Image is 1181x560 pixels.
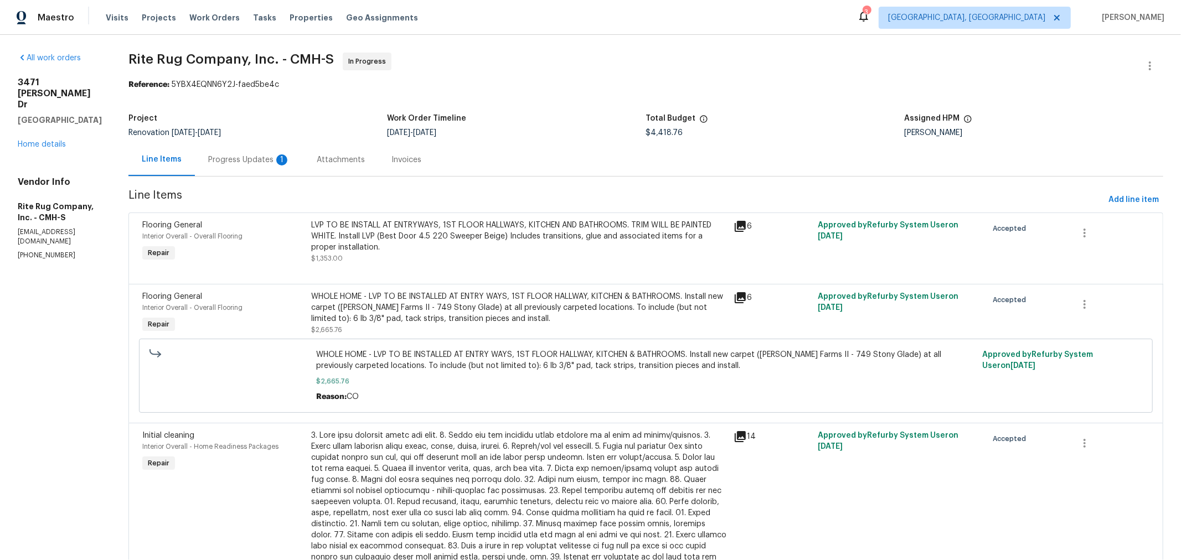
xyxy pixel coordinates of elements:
span: Line Items [128,190,1104,210]
div: 6 [734,220,812,233]
span: Repair [143,247,174,258]
span: Renovation [128,129,221,137]
div: Attachments [317,154,365,165]
span: [DATE] [198,129,221,137]
span: $4,418.76 [646,129,683,137]
div: 5YBX4EQNN6Y2J-faed5be4c [128,79,1163,90]
span: Interior Overall - Overall Flooring [142,233,243,240]
span: Flooring General [142,221,202,229]
span: [DATE] [1010,362,1035,370]
b: Reference: [128,81,169,89]
h5: Project [128,115,157,122]
span: Add line item [1108,193,1159,207]
div: 14 [734,430,812,443]
span: [DATE] [818,232,843,240]
span: Approved by Refurby System User on [982,351,1093,370]
span: Accepted [993,223,1030,234]
span: Approved by Refurby System User on [818,432,959,450]
span: Work Orders [189,12,240,23]
span: $2,665.76 [311,326,342,333]
span: Maestro [38,12,74,23]
span: - [172,129,221,137]
span: Geo Assignments [346,12,418,23]
span: [DATE] [172,129,195,137]
div: [PERSON_NAME] [905,129,1163,137]
span: The hpm assigned to this work order. [963,115,972,129]
h5: Work Order Timeline [387,115,466,122]
span: - [387,129,436,137]
h2: 3471 [PERSON_NAME] Dr [18,77,102,110]
h5: Rite Rug Company, Inc. - CMH-S [18,201,102,223]
span: In Progress [348,56,390,67]
span: Properties [290,12,333,23]
span: Accepted [993,433,1030,444]
div: Line Items [142,154,182,165]
div: Progress Updates [208,154,290,165]
p: [PHONE_NUMBER] [18,251,102,260]
span: Interior Overall - Home Readiness Packages [142,443,279,450]
span: Projects [142,12,176,23]
span: Flooring General [142,293,202,300]
div: Invoices [391,154,421,165]
span: Repair [143,458,174,469]
p: [EMAIL_ADDRESS][DOMAIN_NAME] [18,227,102,246]
h4: Vendor Info [18,177,102,188]
a: All work orders [18,54,81,62]
span: Approved by Refurby System User on [818,293,959,312]
a: Home details [18,141,66,148]
span: [DATE] [818,443,843,450]
span: Accepted [993,294,1030,305]
span: [DATE] [818,304,843,312]
span: Approved by Refurby System User on [818,221,959,240]
button: Add line item [1104,190,1163,210]
span: WHOLE HOME - LVP TO BE INSTALLED AT ENTRY WAYS, 1ST FLOOR HALLWAY, KITCHEN & BATHROOMS. Install n... [316,349,976,371]
div: 1 [276,154,287,165]
div: 3 [863,7,870,18]
span: Initial cleaning [142,432,194,439]
div: LVP TO BE INSTALL AT ENTRYWAYS, 1ST FLOOR HALLWAYS, KITCHEN AND BATHROOMS. TRIM WILL BE PAINTED W... [311,220,727,253]
span: Repair [143,319,174,330]
span: Reason: [316,393,347,401]
span: Tasks [253,14,276,22]
h5: Total Budget [646,115,696,122]
h5: [GEOGRAPHIC_DATA] [18,115,102,126]
h5: Assigned HPM [905,115,960,122]
span: [DATE] [413,129,436,137]
span: [DATE] [387,129,410,137]
span: $1,353.00 [311,255,343,262]
span: Interior Overall - Overall Flooring [142,304,243,311]
span: Rite Rug Company, Inc. - CMH-S [128,53,334,66]
span: $2,665.76 [316,376,976,387]
span: [GEOGRAPHIC_DATA], [GEOGRAPHIC_DATA] [888,12,1045,23]
span: Visits [106,12,128,23]
span: The total cost of line items that have been proposed by Opendoor. This sum includes line items th... [699,115,708,129]
span: [PERSON_NAME] [1097,12,1164,23]
span: CO [347,393,359,401]
div: WHOLE HOME - LVP TO BE INSTALLED AT ENTRY WAYS, 1ST FLOOR HALLWAY, KITCHEN & BATHROOMS. Install n... [311,291,727,324]
div: 6 [734,291,812,304]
